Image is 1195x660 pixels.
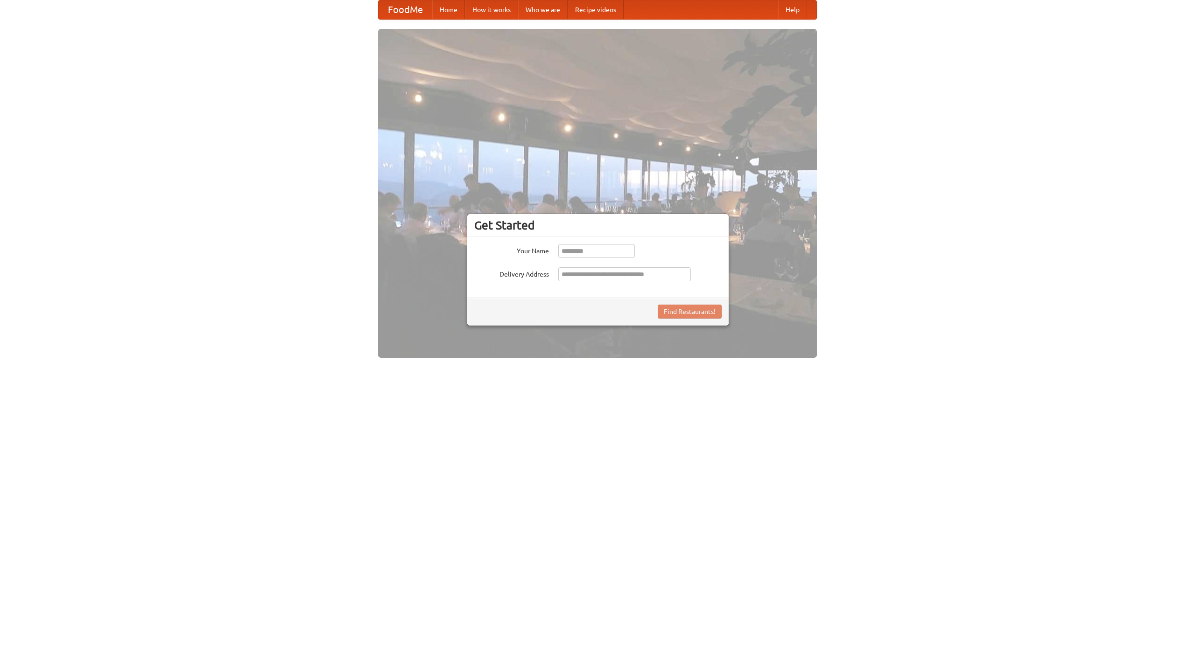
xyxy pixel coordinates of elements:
a: How it works [465,0,518,19]
a: Help [778,0,807,19]
a: Who we are [518,0,568,19]
a: FoodMe [379,0,432,19]
a: Recipe videos [568,0,624,19]
button: Find Restaurants! [658,305,722,319]
a: Home [432,0,465,19]
h3: Get Started [474,218,722,232]
label: Your Name [474,244,549,256]
label: Delivery Address [474,267,549,279]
